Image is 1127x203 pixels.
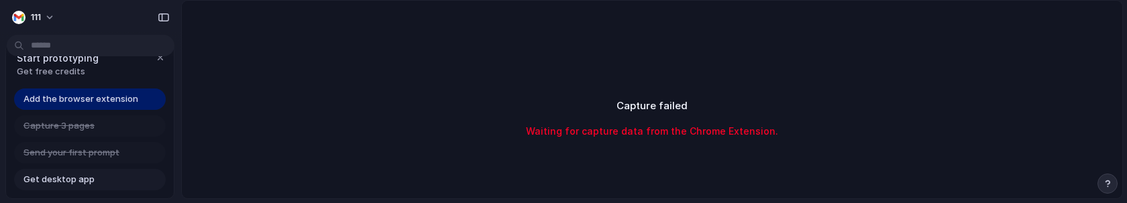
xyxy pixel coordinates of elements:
span: Add the browser extension [23,92,138,106]
span: Get free credits [17,65,99,78]
span: Send your first prompt [23,146,119,159]
a: Add the browser extension [14,88,166,110]
button: 111 [7,7,62,28]
span: 111 [31,11,41,24]
h2: Capture failed [616,98,688,114]
a: Get desktop app [14,169,166,190]
span: Waiting for capture data from the Chrome Extension. [526,124,778,138]
span: Start prototyping [17,51,99,65]
span: Get desktop app [23,173,95,186]
span: Capture 3 pages [23,119,95,133]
